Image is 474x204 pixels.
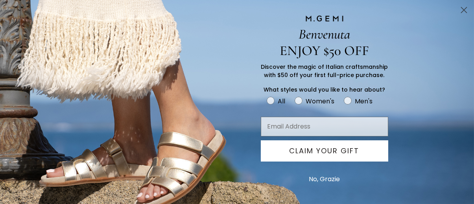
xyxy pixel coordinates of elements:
[306,96,334,106] div: Women's
[261,63,388,79] span: Discover the magic of Italian craftsmanship with $50 off your first full-price purchase.
[264,86,385,94] span: What styles would you like to hear about?
[261,140,388,162] button: CLAIM YOUR GIFT
[305,15,344,22] img: M.GEMI
[457,3,471,17] button: Close dialog
[261,117,388,136] input: Email Address
[280,42,369,59] span: ENJOY $50 OFF
[355,96,373,106] div: Men's
[305,169,344,189] button: No, Grazie
[299,26,350,42] span: Benvenuta
[278,96,285,106] div: All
